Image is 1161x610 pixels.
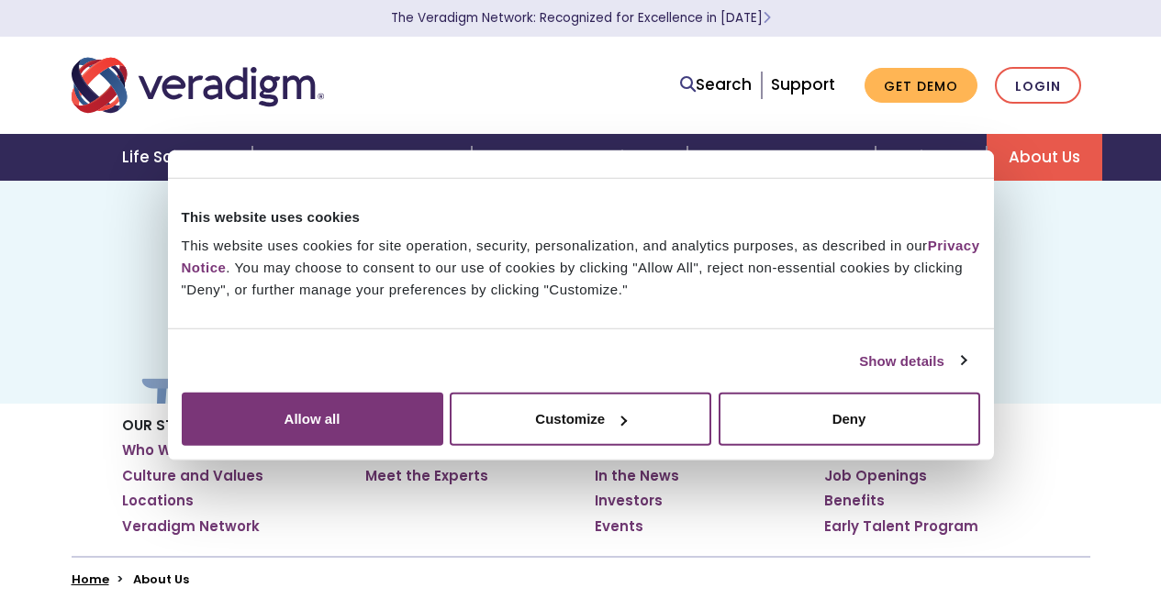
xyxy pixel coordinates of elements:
[824,492,885,510] a: Benefits
[763,9,771,27] span: Learn More
[122,492,194,510] a: Locations
[182,393,443,446] button: Allow all
[450,393,711,446] button: Customize
[182,238,980,275] a: Privacy Notice
[824,467,927,485] a: Job Openings
[72,55,324,116] img: Veradigm logo
[995,67,1081,105] a: Login
[595,517,643,536] a: Events
[122,517,260,536] a: Veradigm Network
[100,134,252,181] a: Life Sciences
[182,205,980,227] div: This website uses cookies
[824,517,978,536] a: Early Talent Program
[876,134,987,181] a: Insights
[719,393,980,446] button: Deny
[122,467,263,485] a: Culture and Values
[595,492,663,510] a: Investors
[680,72,752,97] a: Search
[182,235,980,301] div: This website uses cookies for site operation, security, personalization, and analytics purposes, ...
[122,441,209,460] a: Who We Are
[72,571,109,588] a: Home
[687,134,876,181] a: Health IT Vendors
[472,134,687,181] a: Healthcare Providers
[391,9,771,27] a: The Veradigm Network: Recognized for Excellence in [DATE]Learn More
[252,134,472,181] a: Health Plans + Payers
[771,73,835,95] a: Support
[987,134,1102,181] a: About Us
[865,68,977,104] a: Get Demo
[859,349,966,372] a: Show details
[595,467,679,485] a: In the News
[365,467,488,485] a: Meet the Experts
